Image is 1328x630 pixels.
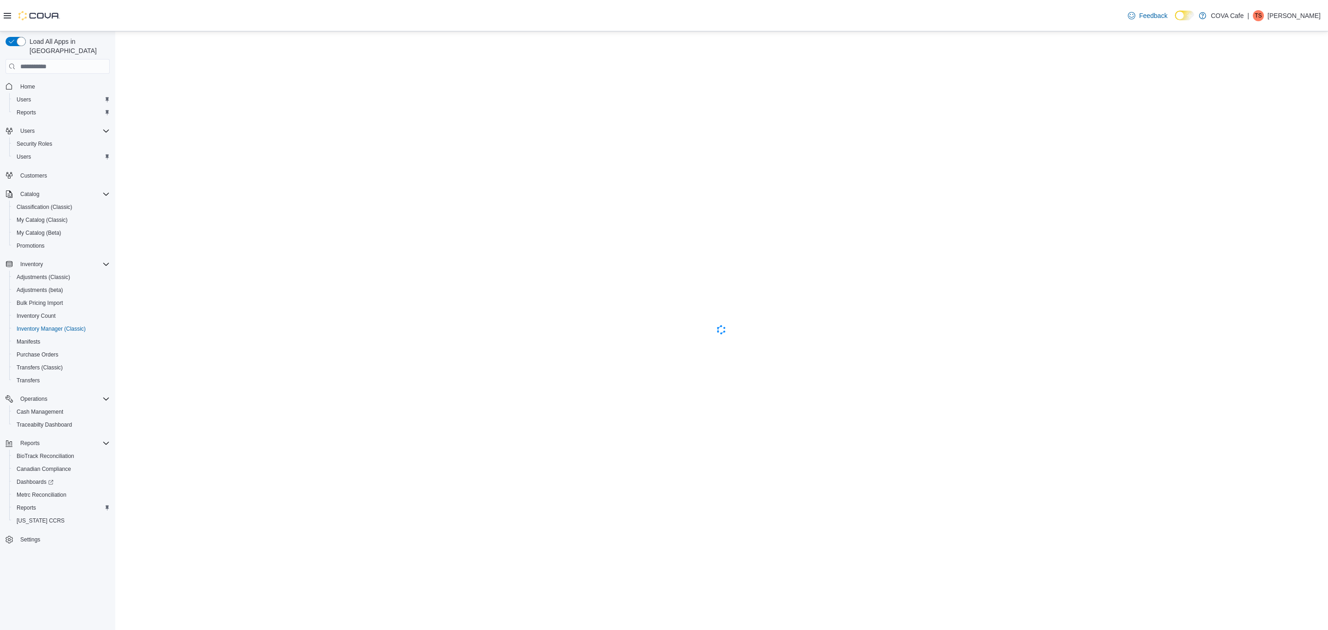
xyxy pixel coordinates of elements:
[17,189,43,200] button: Catalog
[9,93,113,106] button: Users
[17,421,72,428] span: Traceabilty Dashboard
[13,202,76,213] a: Classification (Classic)
[17,170,51,181] a: Customers
[1139,11,1167,20] span: Feedback
[9,214,113,226] button: My Catalog (Classic)
[13,285,67,296] a: Adjustments (beta)
[1253,10,1264,21] div: Tai Souza
[13,151,110,162] span: Users
[9,501,113,514] button: Reports
[13,362,110,373] span: Transfers (Classic)
[9,488,113,501] button: Metrc Reconciliation
[17,170,110,181] span: Customers
[13,349,110,360] span: Purchase Orders
[20,261,43,268] span: Inventory
[17,189,110,200] span: Catalog
[13,240,110,251] span: Promotions
[17,125,110,137] span: Users
[13,502,40,513] a: Reports
[13,272,110,283] span: Adjustments (Classic)
[13,406,110,417] span: Cash Management
[1268,10,1321,21] p: [PERSON_NAME]
[13,151,35,162] a: Users
[13,349,62,360] a: Purchase Orders
[20,83,35,90] span: Home
[17,408,63,416] span: Cash Management
[13,362,66,373] a: Transfers (Classic)
[13,214,110,226] span: My Catalog (Classic)
[1255,10,1262,21] span: TS
[17,438,110,449] span: Reports
[13,202,110,213] span: Classification (Classic)
[13,310,59,321] a: Inventory Count
[13,297,110,309] span: Bulk Pricing Import
[9,514,113,527] button: [US_STATE] CCRS
[13,297,67,309] a: Bulk Pricing Import
[17,351,59,358] span: Purchase Orders
[13,502,110,513] span: Reports
[13,138,56,149] a: Security Roles
[9,450,113,463] button: BioTrack Reconciliation
[17,125,38,137] button: Users
[9,463,113,475] button: Canadian Compliance
[17,534,44,545] a: Settings
[17,299,63,307] span: Bulk Pricing Import
[20,172,47,179] span: Customers
[9,106,113,119] button: Reports
[9,405,113,418] button: Cash Management
[6,76,110,570] nav: Complex example
[20,127,35,135] span: Users
[13,451,110,462] span: BioTrack Reconciliation
[17,109,36,116] span: Reports
[17,534,110,545] span: Settings
[13,489,110,500] span: Metrc Reconciliation
[9,348,113,361] button: Purchase Orders
[17,229,61,237] span: My Catalog (Beta)
[13,107,110,118] span: Reports
[13,240,48,251] a: Promotions
[1175,11,1194,20] input: Dark Mode
[13,94,35,105] a: Users
[2,79,113,93] button: Home
[2,437,113,450] button: Reports
[17,242,45,250] span: Promotions
[17,80,110,92] span: Home
[9,374,113,387] button: Transfers
[9,322,113,335] button: Inventory Manager (Classic)
[13,451,78,462] a: BioTrack Reconciliation
[17,438,43,449] button: Reports
[20,190,39,198] span: Catalog
[17,259,47,270] button: Inventory
[17,393,51,404] button: Operations
[13,310,110,321] span: Inventory Count
[2,169,113,182] button: Customers
[13,107,40,118] a: Reports
[2,125,113,137] button: Users
[2,258,113,271] button: Inventory
[9,361,113,374] button: Transfers (Classic)
[17,312,56,320] span: Inventory Count
[9,297,113,309] button: Bulk Pricing Import
[17,364,63,371] span: Transfers (Classic)
[1175,20,1175,21] span: Dark Mode
[17,259,110,270] span: Inventory
[17,491,66,499] span: Metrc Reconciliation
[17,517,65,524] span: [US_STATE] CCRS
[9,226,113,239] button: My Catalog (Beta)
[13,214,71,226] a: My Catalog (Classic)
[1211,10,1244,21] p: COVA Cafe
[13,323,89,334] a: Inventory Manager (Classic)
[9,239,113,252] button: Promotions
[9,271,113,284] button: Adjustments (Classic)
[9,137,113,150] button: Security Roles
[17,478,53,486] span: Dashboards
[20,440,40,447] span: Reports
[17,338,40,345] span: Manifests
[17,153,31,160] span: Users
[13,375,110,386] span: Transfers
[13,138,110,149] span: Security Roles
[2,392,113,405] button: Operations
[18,11,60,20] img: Cova
[17,452,74,460] span: BioTrack Reconciliation
[13,464,75,475] a: Canadian Compliance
